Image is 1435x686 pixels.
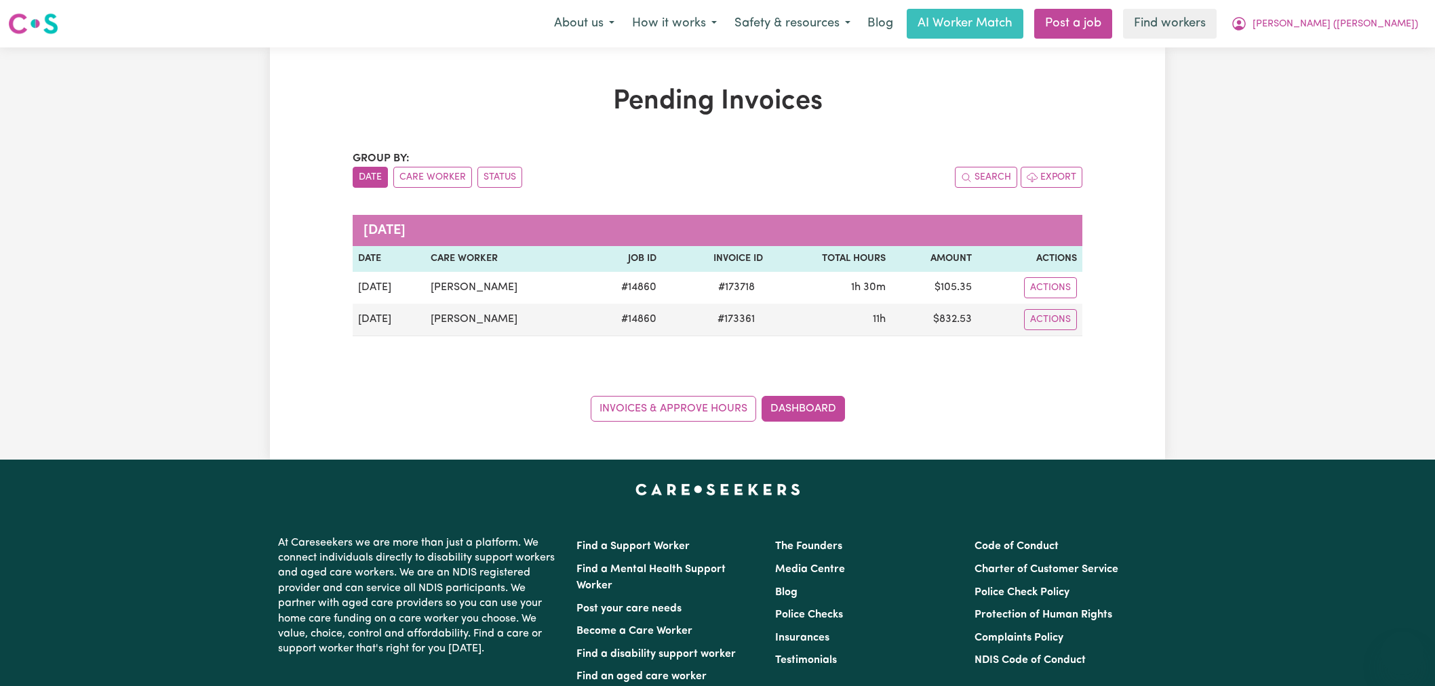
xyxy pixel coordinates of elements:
[975,655,1086,666] a: NDIS Code of Conduct
[662,246,768,272] th: Invoice ID
[891,304,977,336] td: $ 832.53
[726,9,859,38] button: Safety & resources
[353,167,388,188] button: sort invoices by date
[975,587,1069,598] a: Police Check Policy
[353,272,425,304] td: [DATE]
[775,655,837,666] a: Testimonials
[1021,167,1082,188] button: Export
[775,609,843,620] a: Police Checks
[8,8,58,39] a: Careseekers logo
[975,632,1063,643] a: Complaints Policy
[545,9,623,38] button: About us
[353,85,1082,118] h1: Pending Invoices
[1034,9,1112,39] a: Post a job
[1024,309,1077,330] button: Actions
[576,603,682,614] a: Post your care needs
[477,167,522,188] button: sort invoices by paid status
[586,304,662,336] td: # 14860
[1024,277,1077,298] button: Actions
[586,272,662,304] td: # 14860
[975,541,1059,552] a: Code of Conduct
[8,12,58,36] img: Careseekers logo
[425,246,586,272] th: Care Worker
[1222,9,1427,38] button: My Account
[775,632,829,643] a: Insurances
[975,609,1112,620] a: Protection of Human Rights
[768,246,891,272] th: Total Hours
[635,484,800,495] a: Careseekers home page
[710,279,763,296] span: # 173718
[591,396,756,422] a: Invoices & Approve Hours
[775,587,798,598] a: Blog
[425,272,586,304] td: [PERSON_NAME]
[576,671,707,682] a: Find an aged care worker
[586,246,662,272] th: Job ID
[576,649,736,660] a: Find a disability support worker
[891,246,977,272] th: Amount
[353,246,425,272] th: Date
[955,167,1017,188] button: Search
[425,304,586,336] td: [PERSON_NAME]
[1381,632,1424,675] iframe: Button to launch messaging window
[975,564,1118,575] a: Charter of Customer Service
[709,311,763,327] span: # 173361
[873,314,886,325] span: 11 hours
[775,541,842,552] a: The Founders
[859,9,901,39] a: Blog
[1123,9,1217,39] a: Find workers
[907,9,1023,39] a: AI Worker Match
[353,215,1082,246] caption: [DATE]
[775,564,845,575] a: Media Centre
[623,9,726,38] button: How it works
[851,282,886,293] span: 1 hour 30 minutes
[576,564,726,591] a: Find a Mental Health Support Worker
[1253,17,1418,32] span: [PERSON_NAME] ([PERSON_NAME])
[393,167,472,188] button: sort invoices by care worker
[278,530,560,662] p: At Careseekers we are more than just a platform. We connect individuals directly to disability su...
[891,272,977,304] td: $ 105.35
[576,541,690,552] a: Find a Support Worker
[353,304,425,336] td: [DATE]
[762,396,845,422] a: Dashboard
[977,246,1082,272] th: Actions
[576,626,692,637] a: Become a Care Worker
[353,153,410,164] span: Group by:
